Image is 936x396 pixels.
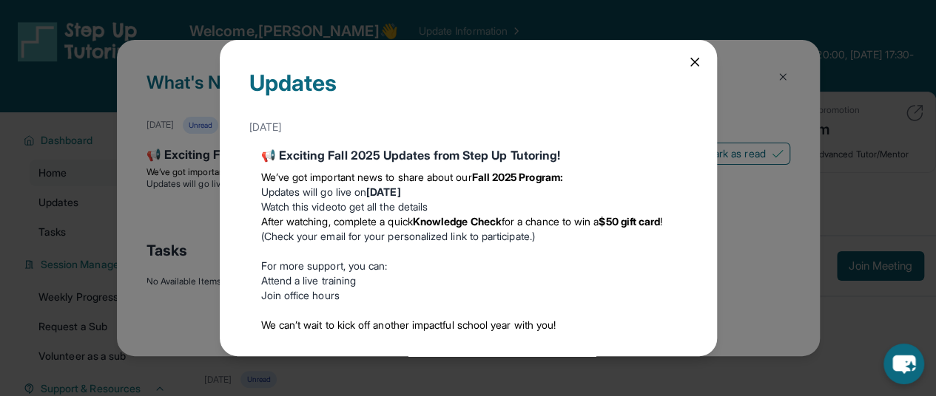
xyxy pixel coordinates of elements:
[261,200,337,213] a: Watch this video
[883,344,924,384] button: chat-button
[472,171,563,183] strong: Fall 2025 Program:
[249,69,687,114] div: Updates
[261,259,676,273] p: For more support, you can:
[660,215,662,228] span: !
[261,171,472,183] span: We’ve got important news to share about our
[261,146,676,164] div: 📢 Exciting Fall 2025 Updates from Step Up Tutoring!
[261,215,413,228] span: After watching, complete a quick
[261,274,357,287] a: Attend a live training
[261,185,676,199] li: Updates will go live on
[599,215,660,228] strong: $50 gift card
[502,215,599,228] span: for a chance to win a
[249,114,687,140] div: [DATE]
[261,199,676,214] li: to get all the details
[261,289,340,301] a: Join office hours
[366,185,400,198] strong: [DATE]
[249,350,687,377] div: [DATE]
[261,214,676,244] li: (Check your email for your personalized link to participate.)
[413,215,502,228] strong: Knowledge Check
[261,318,556,331] span: We can’t wait to kick off another impactful school year with you!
